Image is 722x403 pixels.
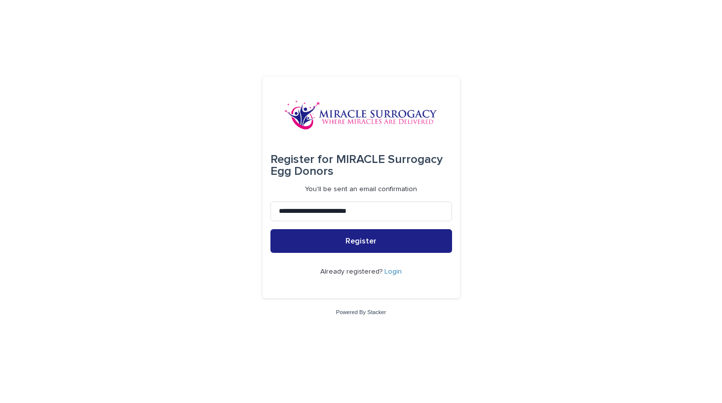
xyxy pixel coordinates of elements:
p: You'll be sent an email confirmation [305,185,417,194]
span: Register [345,237,377,245]
div: MIRACLE Surrogacy Egg Donors [270,146,452,185]
img: OiFFDOGZQuirLhrlO1ag [284,100,437,130]
span: Already registered? [320,268,384,275]
button: Register [270,229,452,253]
a: Powered By Stacker [336,309,386,315]
span: Register for [270,154,333,165]
a: Login [384,268,402,275]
